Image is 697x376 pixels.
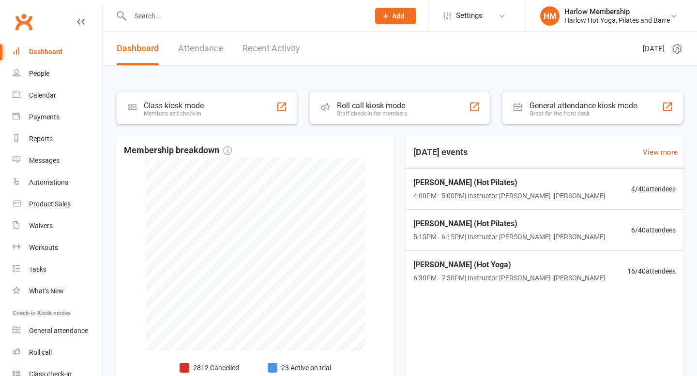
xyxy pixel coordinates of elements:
[13,106,102,128] a: Payments
[406,144,475,161] h3: [DATE] events
[13,172,102,193] a: Automations
[13,85,102,106] a: Calendar
[530,110,637,117] div: Great for the front desk
[29,157,60,164] div: Messages
[13,259,102,280] a: Tasks
[29,287,64,295] div: What's New
[337,101,407,110] div: Roll call kiosk mode
[13,280,102,302] a: What's New
[413,190,606,201] span: 4:00PM - 5:00PM | Instructor [PERSON_NAME] | [PERSON_NAME]
[12,10,36,34] a: Clubworx
[178,32,223,65] a: Attendance
[127,9,363,23] input: Search...
[13,320,102,342] a: General attendance kiosk mode
[29,222,53,230] div: Waivers
[180,362,252,373] li: 2812 Cancelled
[29,265,46,273] div: Tasks
[13,63,102,85] a: People
[29,200,71,208] div: Product Sales
[564,16,670,25] div: Harlow Hot Yoga, Pilates and Barre
[540,6,560,26] div: HM
[29,48,62,56] div: Dashboard
[413,217,606,230] span: [PERSON_NAME] (Hot Pilates)
[643,43,665,55] span: [DATE]
[392,12,404,20] span: Add
[242,32,300,65] a: Recent Activity
[268,362,331,373] li: 23 Active on trial
[13,215,102,237] a: Waivers
[29,135,53,143] div: Reports
[413,231,606,242] span: 5:15PM - 6:15PM | Instructor [PERSON_NAME] | [PERSON_NAME]
[29,91,56,99] div: Calendar
[29,348,52,356] div: Roll call
[117,32,159,65] a: Dashboard
[13,237,102,259] a: Workouts
[530,101,637,110] div: General attendance kiosk mode
[13,150,102,172] a: Messages
[413,176,606,189] span: [PERSON_NAME] (Hot Pilates)
[13,128,102,150] a: Reports
[627,266,676,276] span: 16 / 40 attendees
[631,225,676,235] span: 6 / 40 attendees
[144,110,204,117] div: Members self check-in
[29,178,68,186] div: Automations
[13,193,102,215] a: Product Sales
[124,144,232,158] span: Membership breakdown
[13,342,102,363] a: Roll call
[337,110,407,117] div: Staff check-in for members
[29,113,60,121] div: Payments
[144,101,204,110] div: Class kiosk mode
[29,70,49,77] div: People
[13,41,102,63] a: Dashboard
[564,7,670,16] div: Harlow Membership
[29,327,88,334] div: General attendance
[631,184,676,194] span: 4 / 40 attendees
[456,5,483,27] span: Settings
[643,146,678,158] a: View more
[375,8,416,24] button: Add
[29,244,58,251] div: Workouts
[413,259,606,271] span: [PERSON_NAME] (Hot Yoga)
[413,273,606,283] span: 6:30PM - 7:30PM | Instructor [PERSON_NAME] | [PERSON_NAME]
